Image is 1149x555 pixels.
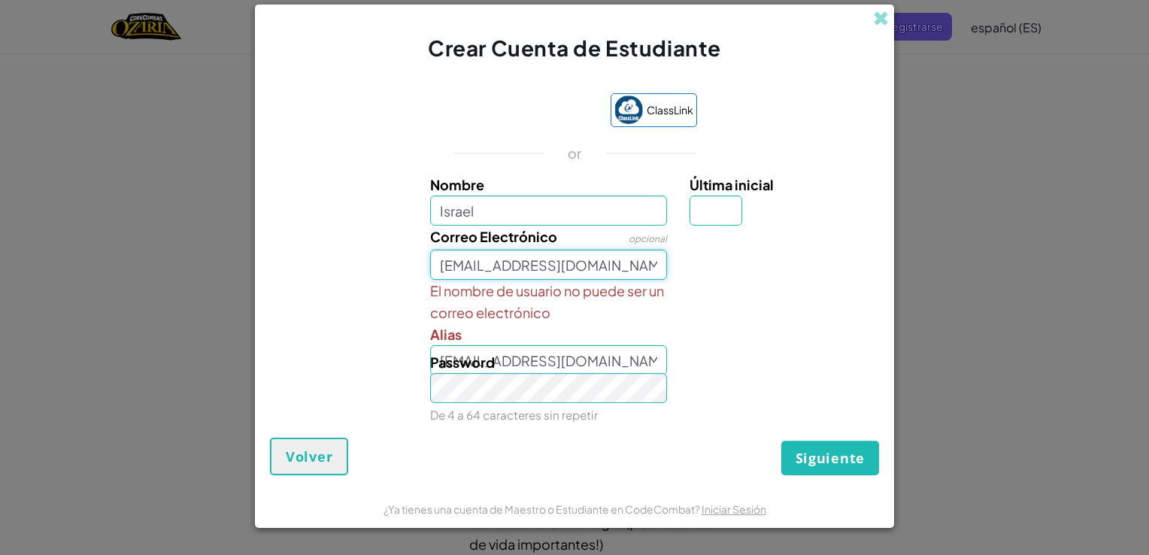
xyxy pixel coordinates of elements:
[629,233,667,244] span: opcional
[702,502,766,516] a: Iniciar Sesión
[428,35,721,61] span: Crear Cuenta de Estudiante
[286,447,332,466] span: Volver
[430,353,495,371] span: Password
[430,280,668,323] span: El nombre de usuario no puede ser un correo electrónico
[647,99,693,121] span: ClassLink
[430,176,484,193] span: Nombre
[445,95,603,128] iframe: Botón de Acceder con Google
[568,144,582,162] p: or
[781,441,879,475] button: Siguiente
[690,176,774,193] span: Última inicial
[614,96,643,124] img: classlink-logo-small.png
[430,228,557,245] span: Correo Electrónico
[796,449,865,467] span: Siguiente
[430,408,598,422] small: De 4 a 64 caracteres sin repetir
[384,502,702,516] span: ¿Ya tienes una cuenta de Maestro o Estudiante en CodeCombat?
[430,326,462,343] span: Alias
[270,438,348,475] button: Volver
